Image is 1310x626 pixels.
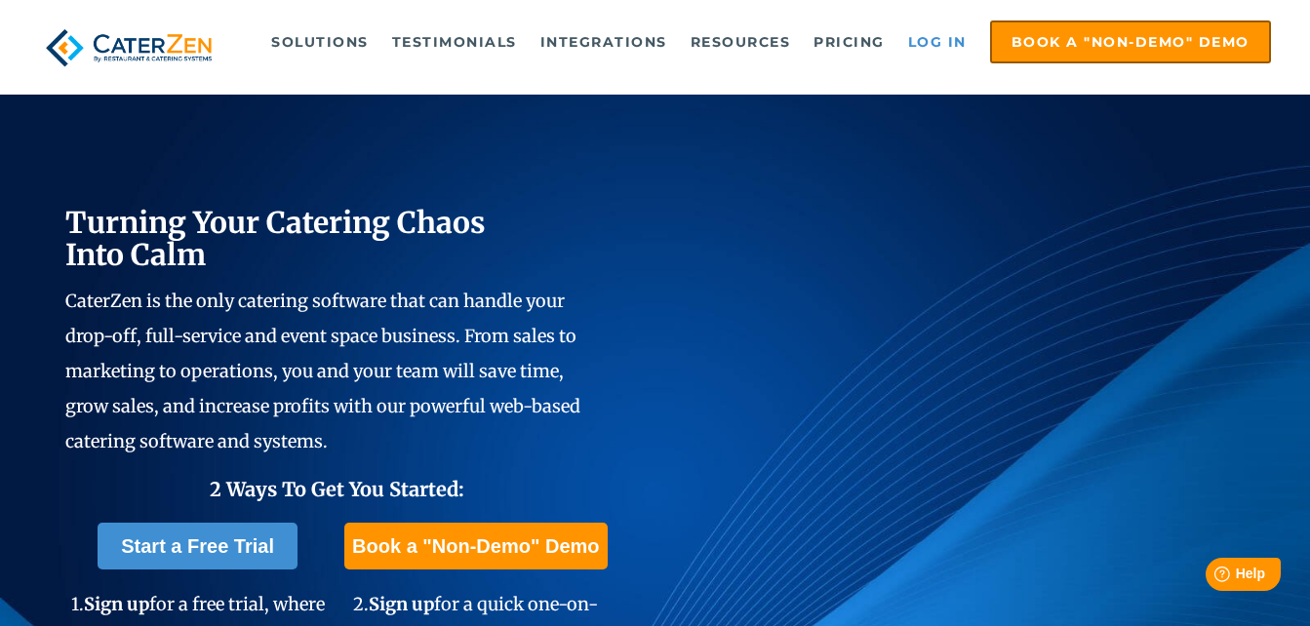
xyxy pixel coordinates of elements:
[210,477,464,501] span: 2 Ways To Get You Started:
[65,290,580,452] span: CaterZen is the only catering software that can handle your drop-off, full-service and event spac...
[84,593,149,615] span: Sign up
[804,22,894,61] a: Pricing
[369,593,434,615] span: Sign up
[898,22,976,61] a: Log in
[261,22,378,61] a: Solutions
[98,523,298,569] a: Start a Free Trial
[382,22,527,61] a: Testimonials
[39,20,218,75] img: caterzen
[250,20,1271,63] div: Navigation Menu
[681,22,801,61] a: Resources
[531,22,677,61] a: Integrations
[344,523,607,569] a: Book a "Non-Demo" Demo
[990,20,1271,63] a: Book a "Non-Demo" Demo
[65,204,486,273] span: Turning Your Catering Chaos Into Calm
[1136,550,1289,605] iframe: Help widget launcher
